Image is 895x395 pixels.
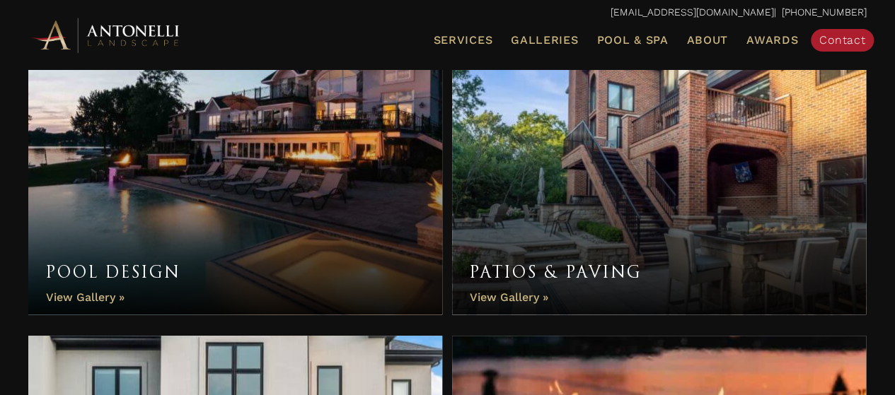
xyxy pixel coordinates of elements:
[686,35,728,46] span: About
[505,31,584,49] a: Galleries
[591,31,674,49] a: Pool & Spa
[511,33,578,47] span: Galleries
[433,35,492,46] span: Services
[741,31,804,49] a: Awards
[611,6,774,18] a: [EMAIL_ADDRESS][DOMAIN_NAME]
[427,31,498,49] a: Services
[681,31,734,49] a: About
[28,4,867,22] p: | [PHONE_NUMBER]
[811,29,874,52] a: Contact
[28,16,184,54] img: Antonelli Horizontal Logo
[819,33,865,47] span: Contact
[596,33,668,47] span: Pool & Spa
[746,33,798,47] span: Awards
